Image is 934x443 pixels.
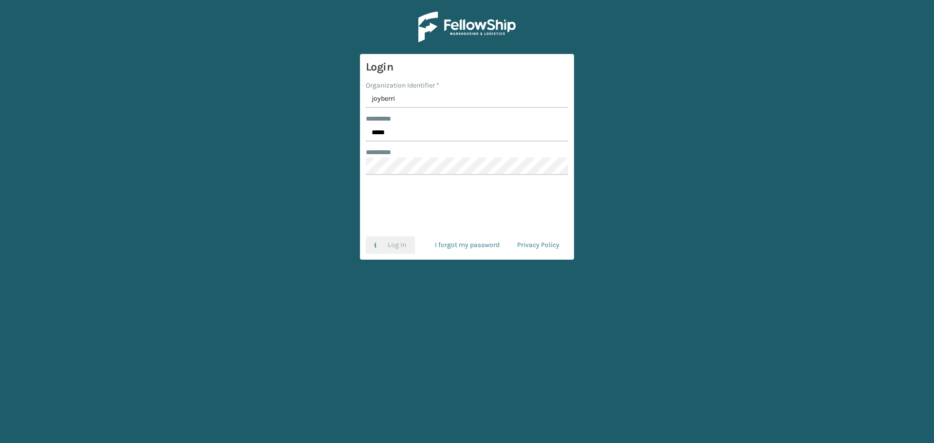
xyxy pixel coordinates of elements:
h3: Login [366,60,568,74]
img: Logo [418,12,516,42]
iframe: reCAPTCHA [393,187,541,225]
label: Organization Identifier [366,80,439,90]
a: I forgot my password [426,236,508,254]
a: Privacy Policy [508,236,568,254]
button: Log In [366,236,415,254]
